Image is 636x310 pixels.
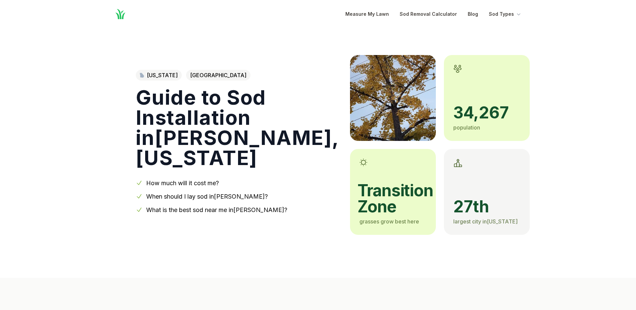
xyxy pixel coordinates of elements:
[453,124,480,131] span: population
[350,55,436,141] img: A picture of Dalton
[146,179,219,187] a: How much will it cost me?
[357,183,426,215] span: transition zone
[400,10,457,18] a: Sod Removal Calculator
[186,70,250,81] span: [GEOGRAPHIC_DATA]
[453,218,518,225] span: largest city in [US_STATE]
[468,10,478,18] a: Blog
[453,105,520,121] span: 34,267
[136,70,182,81] a: [US_STATE]
[146,206,287,213] a: What is the best sod near me in[PERSON_NAME]?
[146,193,268,200] a: When should I lay sod in[PERSON_NAME]?
[453,199,520,215] span: 27th
[345,10,389,18] a: Measure My Lawn
[136,87,339,168] h1: Guide to Sod Installation in [PERSON_NAME] , [US_STATE]
[140,73,144,78] img: Georgia state outline
[359,218,419,225] span: grasses grow best here
[489,10,522,18] button: Sod Types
